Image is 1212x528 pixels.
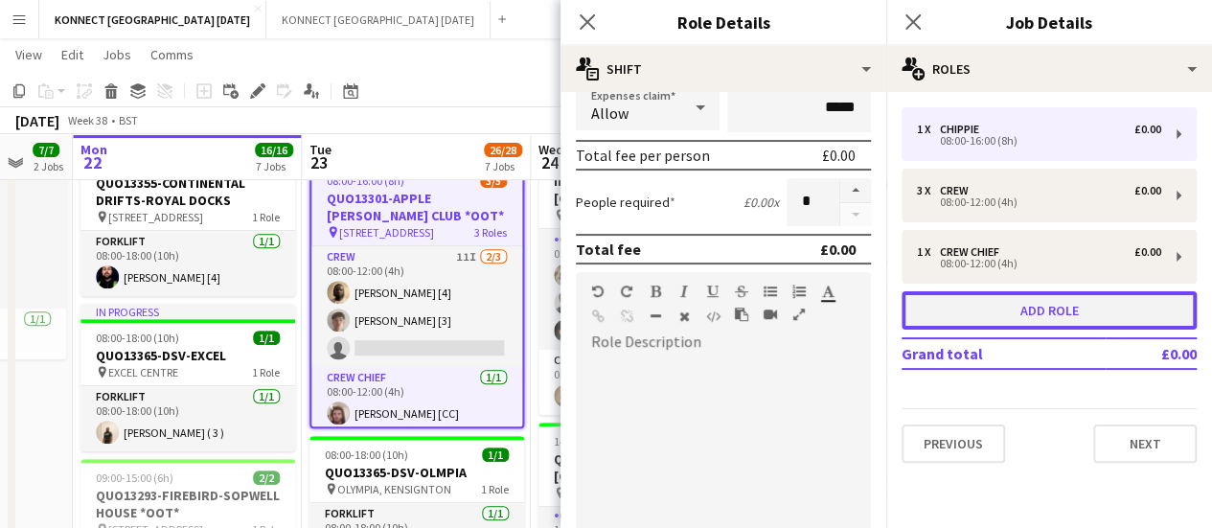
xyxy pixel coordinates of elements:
div: 7 Jobs [256,159,292,173]
span: [STREET_ADDRESS] [108,210,203,224]
div: £0.00 [1134,123,1161,136]
span: Allow [591,103,629,123]
div: 2 Jobs [34,159,63,173]
app-card-role: Forklift1/108:00-18:00 (10h)[PERSON_NAME] ( 3 ) [80,386,295,451]
span: EXCEL CENTRE [108,365,178,379]
a: Jobs [95,42,139,67]
button: Strikethrough [735,284,748,299]
button: Ordered List [792,284,806,299]
span: 14:00-20:00 (6h) [554,434,631,448]
div: Roles [886,46,1212,92]
button: Insert video [764,307,777,322]
div: Crew Chief [940,245,1007,259]
h3: QUO13336-FIREBIRD-[GEOGRAPHIC_DATA] *OOT* [538,450,753,485]
div: 08:00-12:00 (4h) [917,197,1161,207]
span: 1 Role [252,365,280,379]
button: KONNECT [GEOGRAPHIC_DATA] [DATE] [266,1,491,38]
span: Jobs [103,46,131,63]
td: £0.00 [1106,338,1197,369]
span: Tue [309,141,332,158]
span: OLYMPIA, KENSIGNTON [337,482,451,496]
h3: Job Details [886,10,1212,34]
span: 7/7 [33,143,59,157]
button: Underline [706,284,720,299]
h3: QUO13365-DSV-OLMPIA [309,464,524,481]
span: [STREET_ADDRESS] [339,225,434,240]
app-job-card: In progress08:00-18:00 (10h)1/1QUO13365-DSV-EXCEL EXCEL CENTRE1 RoleForklift1/108:00-18:00 (10h)[... [80,304,295,451]
button: Paste as plain text [735,307,748,322]
div: 1 x [917,245,940,259]
div: Total fee per person [576,146,710,165]
span: 1/1 [253,331,280,345]
td: Grand total [902,338,1106,369]
h3: QUO13365-DSV-EXCEL [80,347,295,364]
span: 3/5 [480,173,507,188]
span: 2/2 [253,471,280,485]
span: 1/1 [482,448,509,462]
button: Unordered List [764,284,777,299]
button: Clear Formatting [677,309,691,324]
app-job-card: 05:30-09:30 (4h)4/4IN QUOTE13428-IGNITE LIVE-[GEOGRAPHIC_DATA] [GEOGRAPHIC_DATA]2 RolesCrew3/305:... [538,145,753,415]
button: Fullscreen [792,307,806,322]
div: BST [119,113,138,127]
span: 22 [78,151,107,173]
label: People required [576,194,675,211]
span: Mon [80,141,107,158]
app-job-card: Updated08:00-16:00 (8h)3/5QUO13301-APPLE [PERSON_NAME] CLUB *OOT* [STREET_ADDRESS]3 RolesCrew11I2... [309,145,524,428]
button: Redo [620,284,633,299]
button: Previous [902,425,1005,463]
span: Week 38 [63,113,111,127]
div: 08:00-16:00 (8h) [917,136,1161,146]
button: Undo [591,284,605,299]
span: Comms [150,46,194,63]
span: 09:00-15:00 (6h) [96,471,173,485]
span: 08:00-16:00 (8h) [327,173,404,188]
button: Add role [902,291,1197,330]
h3: QUO13301-APPLE [PERSON_NAME] CLUB *OOT* [311,190,522,224]
span: Edit [61,46,83,63]
h3: Role Details [560,10,886,34]
span: 24 [536,151,563,173]
button: Bold [649,284,662,299]
div: 08:00-12:00 (4h) [917,259,1161,268]
button: Text Color [821,284,835,299]
div: 1 x [917,123,940,136]
h3: IN QUOTE13428-IGNITE LIVE-[GEOGRAPHIC_DATA] [538,172,753,207]
div: £0.00 x [743,194,779,211]
span: 1 Role [481,482,509,496]
button: Horizontal Line [649,309,662,324]
div: 7 Jobs [485,159,521,173]
app-card-role: Crew3/305:30-09:30 (4h)Anan Al Nayean [2][PERSON_NAME] [2][PERSON_NAME] [3] [538,229,753,350]
div: 3 x [917,184,940,197]
div: Shift [560,46,886,92]
app-card-role: Crew Chief1/108:00-12:00 (4h)[PERSON_NAME] [CC] [311,367,522,432]
span: Wed [538,141,563,158]
div: £0.00 [822,146,856,165]
span: 1 Role [252,210,280,224]
h3: QUO13293-FIREBIRD-SOPWELL HOUSE *OOT* [80,487,295,521]
div: £0.00 [1134,245,1161,259]
app-card-role: Crew11I2/308:00-12:00 (4h)[PERSON_NAME] [4][PERSON_NAME] [3] [311,246,522,367]
a: Edit [54,42,91,67]
div: £0.00 [1134,184,1161,197]
app-job-card: In progress08:00-18:00 (10h)1/1QUO13355-CONTINENTAL DRIFTS-ROYAL DOCKS [STREET_ADDRESS]1 RoleFork... [80,131,295,296]
span: 23 [307,151,332,173]
span: View [15,46,42,63]
h3: QUO13355-CONTINENTAL DRIFTS-ROYAL DOCKS [80,174,295,209]
button: Increase [840,178,871,203]
div: In progress [80,304,295,319]
button: Italic [677,284,691,299]
span: 3 Roles [474,225,507,240]
button: KONNECT [GEOGRAPHIC_DATA] [DATE] [39,1,266,38]
div: CHIPPIE [940,123,987,136]
a: View [8,42,50,67]
div: Crew [940,184,976,197]
span: 26/28 [484,143,522,157]
div: [DATE] [15,111,59,130]
button: Next [1093,425,1197,463]
span: 08:00-18:00 (10h) [325,448,408,462]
